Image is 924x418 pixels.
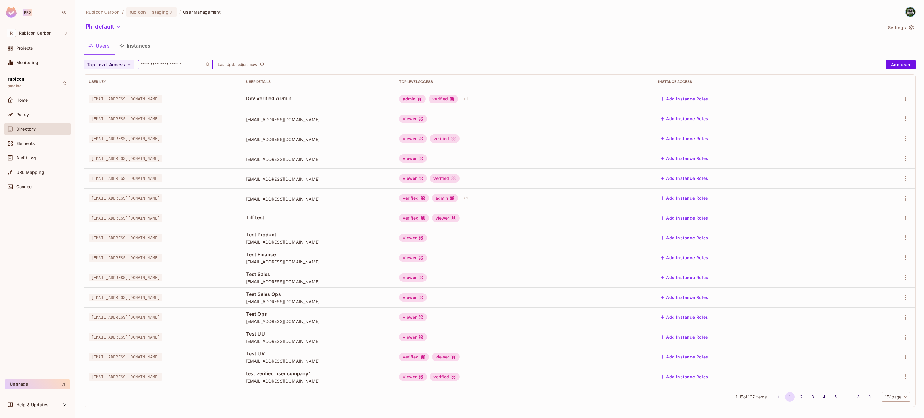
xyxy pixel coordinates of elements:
[16,402,48,407] span: Help & Updates
[399,154,427,163] div: viewer
[658,253,710,263] button: Add Instance Roles
[399,273,427,282] div: viewer
[658,372,710,382] button: Add Instance Roles
[16,184,33,189] span: Connect
[246,239,390,245] span: [EMAIL_ADDRESS][DOMAIN_NAME]
[89,95,162,103] span: [EMAIL_ADDRESS][DOMAIN_NAME]
[399,134,427,143] div: viewer
[399,293,427,302] div: viewer
[115,38,155,53] button: Instances
[399,214,429,222] div: verified
[84,38,115,53] button: Users
[246,370,390,377] span: test verified user company1
[432,194,458,202] div: admin
[736,394,766,400] span: 1 - 15 of 107 items
[658,134,710,143] button: Add Instance Roles
[5,379,70,389] button: Upgrade
[89,254,162,262] span: [EMAIL_ADDRESS][DOMAIN_NAME]
[658,352,710,362] button: Add Instance Roles
[84,22,123,32] button: default
[658,233,710,243] button: Add Instance Roles
[246,338,390,344] span: [EMAIL_ADDRESS][DOMAIN_NAME]
[399,95,426,103] div: admin
[89,155,162,162] span: [EMAIL_ADDRESS][DOMAIN_NAME]
[148,10,150,14] span: :
[430,373,459,381] div: verified
[89,174,162,182] span: [EMAIL_ADDRESS][DOMAIN_NAME]
[89,115,162,123] span: [EMAIL_ADDRESS][DOMAIN_NAME]
[89,353,162,361] span: [EMAIL_ADDRESS][DOMAIN_NAME]
[246,231,390,238] span: Test Product
[6,7,17,18] img: SReyMgAAAABJRU5ErkJggg==
[89,194,162,202] span: [EMAIL_ADDRESS][DOMAIN_NAME]
[246,137,390,142] span: [EMAIL_ADDRESS][DOMAIN_NAME]
[246,311,390,317] span: Test Ops
[89,234,162,242] span: [EMAIL_ADDRESS][DOMAIN_NAME]
[246,95,390,102] span: Dev Verified ADmin
[831,392,840,402] button: Go to page 5
[246,318,390,324] span: [EMAIL_ADDRESS][DOMAIN_NAME]
[89,135,162,143] span: [EMAIL_ADDRESS][DOMAIN_NAME]
[246,330,390,337] span: Test UU
[246,214,390,221] span: Tiff test
[430,174,459,183] div: verified
[658,273,710,282] button: Add Instance Roles
[246,299,390,304] span: [EMAIL_ADDRESS][DOMAIN_NAME]
[246,291,390,297] span: Test Sales Ops
[658,79,848,84] div: Instance Access
[785,392,795,402] button: page 1
[183,9,221,15] span: User Management
[246,79,390,84] div: User Details
[89,79,236,84] div: User Key
[246,196,390,202] span: [EMAIL_ADDRESS][DOMAIN_NAME]
[399,313,427,321] div: viewer
[89,313,162,321] span: [EMAIL_ADDRESS][DOMAIN_NAME]
[8,77,24,81] span: rubicon
[260,62,265,68] span: refresh
[246,279,390,284] span: [EMAIL_ADDRESS][DOMAIN_NAME]
[86,9,120,15] span: the active workspace
[429,95,458,103] div: verified
[19,31,51,35] span: Workspace: Rubicon Carbon
[16,46,33,51] span: Projects
[246,271,390,278] span: Test Sales
[399,194,429,202] div: verified
[432,353,460,361] div: viewer
[399,234,427,242] div: viewer
[658,293,710,302] button: Add Instance Roles
[399,254,427,262] div: viewer
[885,23,916,32] button: Settings
[16,98,28,103] span: Home
[819,392,829,402] button: Go to page 4
[432,214,460,222] div: viewer
[89,274,162,281] span: [EMAIL_ADDRESS][DOMAIN_NAME]
[89,333,162,341] span: [EMAIL_ADDRESS][DOMAIN_NAME]
[246,176,390,182] span: [EMAIL_ADDRESS][DOMAIN_NAME]
[152,9,168,15] span: staging
[886,60,916,69] button: Add user
[658,154,710,163] button: Add Instance Roles
[865,392,875,402] button: Go to next page
[8,84,22,88] span: staging
[246,259,390,265] span: [EMAIL_ADDRESS][DOMAIN_NAME]
[257,61,266,68] span: Click to refresh data
[89,373,162,381] span: [EMAIL_ADDRESS][DOMAIN_NAME]
[246,378,390,384] span: [EMAIL_ADDRESS][DOMAIN_NAME]
[658,174,710,183] button: Add Instance Roles
[658,213,710,223] button: Add Instance Roles
[246,156,390,162] span: [EMAIL_ADDRESS][DOMAIN_NAME]
[882,392,910,402] div: 15 / page
[658,193,710,203] button: Add Instance Roles
[773,392,876,402] nav: pagination navigation
[430,134,459,143] div: verified
[399,174,427,183] div: viewer
[84,60,134,69] button: Top Level Access
[218,62,257,67] p: Last Updated just now
[399,115,427,123] div: viewer
[399,333,427,341] div: viewer
[658,114,710,124] button: Add Instance Roles
[461,94,470,104] div: + 1
[658,332,710,342] button: Add Instance Roles
[122,9,124,15] li: /
[16,155,36,160] span: Audit Log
